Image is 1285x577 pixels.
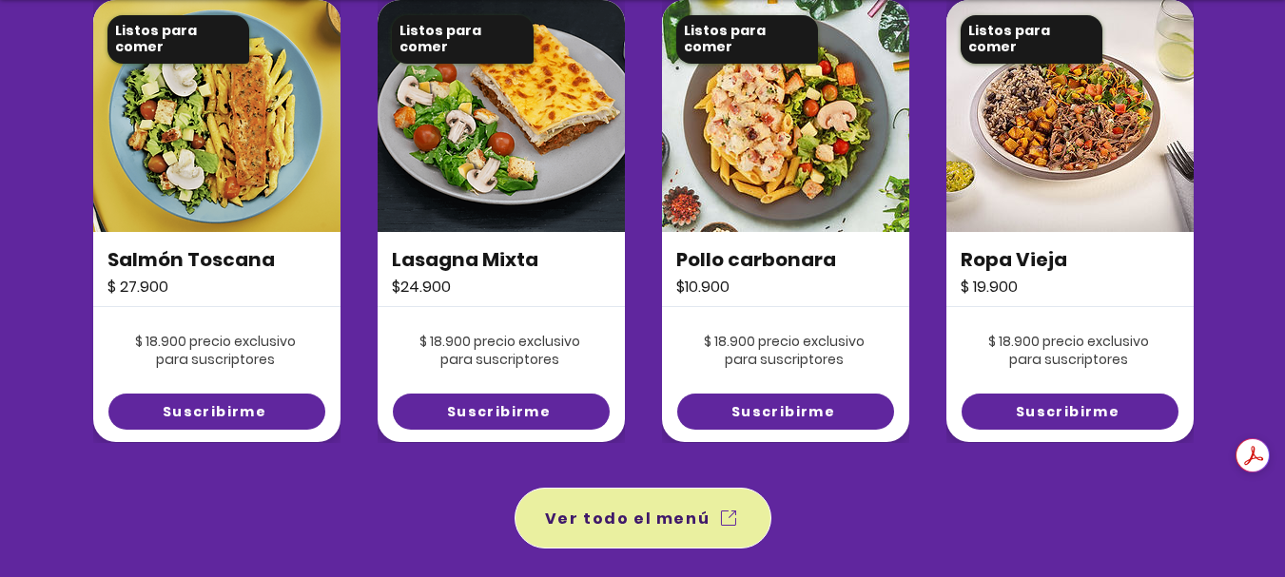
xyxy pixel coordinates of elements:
[419,332,580,370] span: $ 18.900 precio exclusivo para suscriptores
[676,246,836,273] span: Pollo carbonara
[1175,467,1266,558] iframe: Messagebird Livechat Widget
[961,276,1018,298] span: $ 19.900
[704,332,865,370] span: $ 18.900 precio exclusivo para suscriptores
[684,21,766,57] span: Listos para comer
[962,394,1178,430] a: Suscribirme
[107,276,168,298] span: $ 27.900
[676,276,730,298] span: $10.900
[731,402,835,422] span: Suscribirme
[135,332,296,370] span: $ 18.900 precio exclusivo para suscriptores
[392,246,538,273] span: Lasagna Mixta
[545,507,711,530] span: Ver todo el menú
[108,394,325,430] a: Suscribirme
[677,394,894,430] a: Suscribirme
[399,21,481,57] span: Listos para comer
[107,246,275,273] span: Salmón Toscana
[515,488,771,548] a: Ver todo el menú
[1016,402,1120,422] span: Suscribirme
[988,332,1149,370] span: $ 18.900 precio exclusivo para suscriptores
[393,394,610,430] a: Suscribirme
[447,402,551,422] span: Suscribirme
[961,246,1067,273] span: Ropa Vieja
[163,402,266,422] span: Suscribirme
[392,276,451,298] span: $24.900
[968,21,1050,57] span: Listos para comer
[115,21,197,57] span: Listos para comer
